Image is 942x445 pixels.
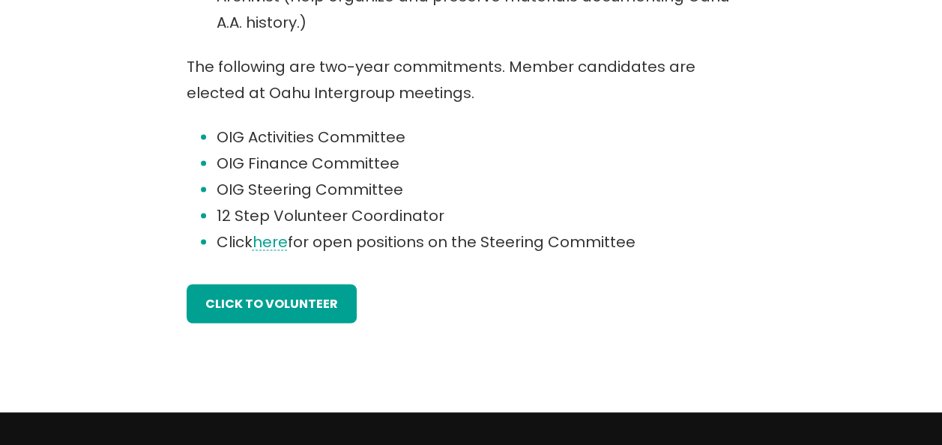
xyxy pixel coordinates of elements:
li: OIG Activities Committee [217,124,756,151]
li: OIG Steering Committee [217,177,756,203]
li: Click for open positions on the Steering Committee [217,229,756,255]
li: 12 Step Volunteer Coordinator [217,203,756,229]
a: Click to volunteer [187,284,357,323]
a: here [253,231,288,252]
p: The following are two-year commitments. Member candidates are elected at Oahu Intergroup meetings. [187,54,756,106]
li: OIG Finance Committee [217,151,756,177]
